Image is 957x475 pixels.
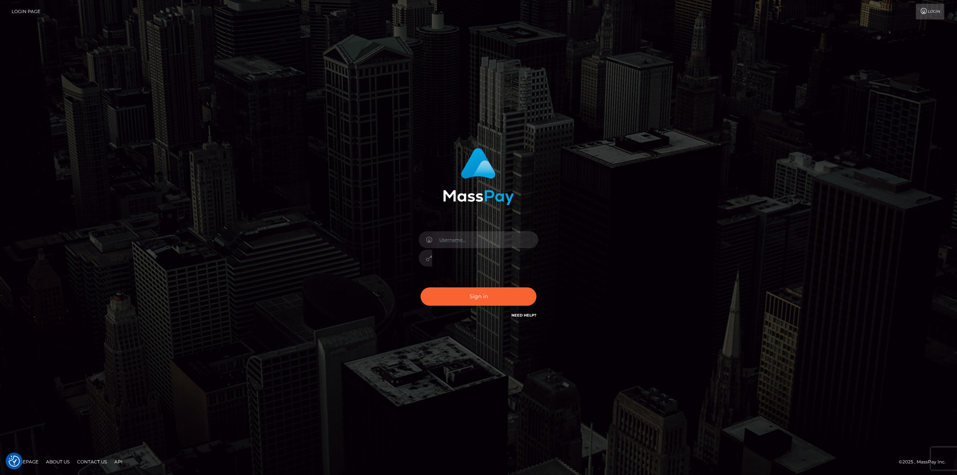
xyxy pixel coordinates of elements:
[421,287,536,306] button: Sign in
[12,4,40,19] a: Login Page
[9,456,20,467] img: Revisit consent button
[432,231,538,248] input: Username...
[443,148,514,205] img: MassPay Login
[8,456,41,468] a: Homepage
[511,313,536,318] a: Need Help?
[916,4,944,19] a: Login
[43,456,73,468] a: About Us
[899,458,951,466] div: © 2025 , MassPay Inc.
[111,456,126,468] a: API
[74,456,110,468] a: Contact Us
[9,456,20,467] button: Consent Preferences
